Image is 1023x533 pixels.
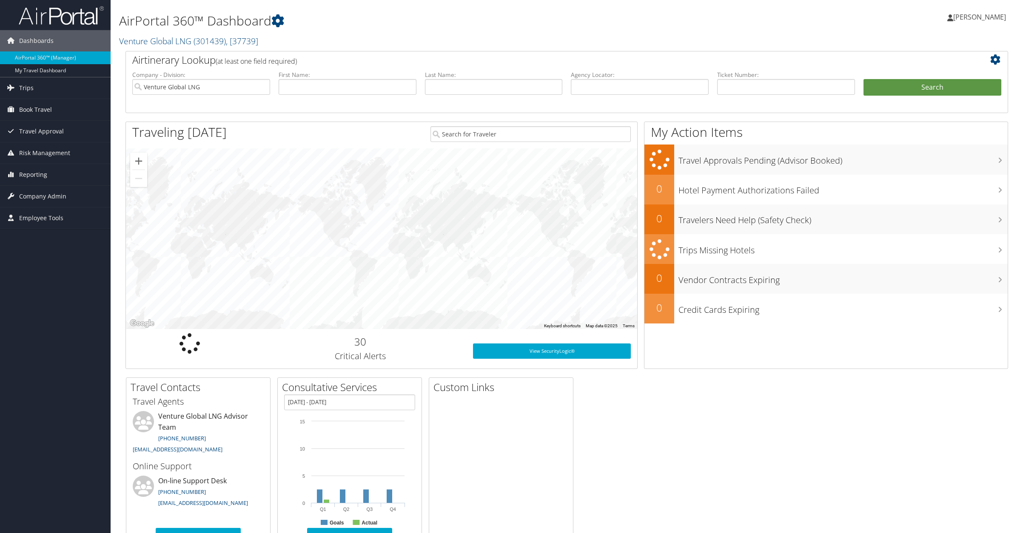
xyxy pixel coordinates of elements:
[644,211,674,226] h2: 0
[119,35,258,47] a: Venture Global LNG
[953,12,1006,22] span: [PERSON_NAME]
[678,180,1008,196] h3: Hotel Payment Authorizations Failed
[717,71,855,79] label: Ticket Number:
[644,271,674,285] h2: 0
[128,476,268,510] li: On-line Support Desk
[433,380,573,394] h2: Custom Links
[863,79,1001,96] button: Search
[128,318,156,329] a: Open this area in Google Maps (opens a new window)
[678,270,1008,286] h3: Vendor Contracts Expiring
[132,123,227,141] h1: Traveling [DATE]
[19,186,66,207] span: Company Admin
[473,343,631,359] a: View SecurityLogic®
[19,77,34,99] span: Trips
[678,150,1008,167] h3: Travel Approvals Pending (Advisor Booked)
[19,99,52,120] span: Book Travel
[644,175,1008,204] a: 0Hotel Payment Authorizations Failed
[367,507,373,512] text: Q3
[300,446,305,451] tspan: 10
[216,57,297,66] span: (at least one field required)
[260,350,461,362] h3: Critical Alerts
[571,71,709,79] label: Agency Locator:
[330,520,344,526] text: Goals
[644,123,1008,141] h1: My Action Items
[320,507,326,512] text: Q1
[133,460,264,472] h3: Online Support
[128,411,268,456] li: Venture Global LNG Advisor Team
[226,35,258,47] span: , [ 37739 ]
[644,294,1008,323] a: 0Credit Cards Expiring
[282,380,422,394] h2: Consultative Services
[544,323,581,329] button: Keyboard shortcuts
[260,335,461,349] h2: 30
[133,445,222,453] a: [EMAIL_ADDRESS][DOMAIN_NAME]
[133,396,264,408] h3: Travel Agents
[130,170,147,187] button: Zoom out
[130,153,147,170] button: Zoom in
[390,507,396,512] text: Q4
[158,434,206,442] a: [PHONE_NUMBER]
[586,323,618,328] span: Map data ©2025
[194,35,226,47] span: ( 301439 )
[128,318,156,329] img: Google
[678,210,1008,226] h3: Travelers Need Help (Safety Check)
[19,30,54,51] span: Dashboards
[644,145,1008,175] a: Travel Approvals Pending (Advisor Booked)
[644,301,674,315] h2: 0
[131,380,270,394] h2: Travel Contacts
[362,520,377,526] text: Actual
[623,323,635,328] a: Terms (opens in new tab)
[300,419,305,424] tspan: 15
[119,12,716,30] h1: AirPortal 360™ Dashboard
[19,207,63,229] span: Employee Tools
[343,507,350,512] text: Q2
[132,53,928,67] h2: Airtinerary Lookup
[644,204,1008,234] a: 0Travelers Need Help (Safety Check)
[19,6,104,26] img: airportal-logo.png
[302,473,305,479] tspan: 5
[644,181,674,196] h2: 0
[430,126,631,142] input: Search for Traveler
[19,142,70,164] span: Risk Management
[302,501,305,506] tspan: 0
[644,264,1008,294] a: 0Vendor Contracts Expiring
[947,4,1014,30] a: [PERSON_NAME]
[158,488,206,496] a: [PHONE_NUMBER]
[678,240,1008,256] h3: Trips Missing Hotels
[132,71,270,79] label: Company - Division:
[19,121,64,142] span: Travel Approval
[644,234,1008,264] a: Trips Missing Hotels
[678,300,1008,316] h3: Credit Cards Expiring
[425,71,563,79] label: Last Name:
[158,499,248,507] a: [EMAIL_ADDRESS][DOMAIN_NAME]
[19,164,47,185] span: Reporting
[279,71,416,79] label: First Name:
